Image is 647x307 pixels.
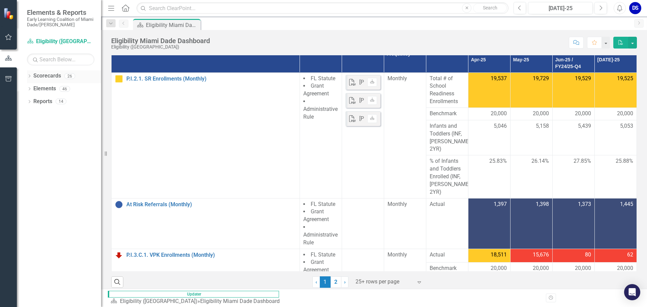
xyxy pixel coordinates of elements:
span: Infants and Toddlers (INF, [PERSON_NAME], 2YR) [430,122,465,153]
div: Eligibility Miami Dade Dashboard [200,298,280,304]
span: Actual [430,201,465,208]
span: 20,000 [575,110,591,118]
span: 19,729 [533,75,549,83]
span: 15,676 [533,251,549,259]
a: Eligibility ([GEOGRAPHIC_DATA]) [27,38,94,45]
span: Administrative Rule [303,106,338,120]
span: 25.83% [489,157,507,165]
button: [DATE]-25 [528,2,593,14]
td: Double-Click to Edit [468,72,510,108]
div: Monthly [388,251,423,259]
input: Search ClearPoint... [136,2,509,14]
span: Administrative Rule [303,232,338,246]
span: 1,398 [536,201,549,208]
div: 14 [56,99,66,104]
a: Eligibility ([GEOGRAPHIC_DATA]) [120,298,197,304]
td: Double-Click to Edit [468,120,510,155]
td: Double-Click to Edit [468,198,510,249]
td: Double-Click to Edit [552,72,594,108]
td: Double-Click to Edit Right Click for Context Menu [112,198,300,249]
span: 5,439 [578,122,591,130]
div: [PERSON_NAME] ELC-[DATE] Recap [359,79,443,86]
span: 20,000 [491,110,507,118]
a: P.I.3.C.1. VPK Enrollments (Monthly) [126,252,296,258]
td: Double-Click to Edit Right Click for Context Menu [112,249,300,276]
div: Open Intercom Messenger [624,284,640,300]
span: 5,053 [620,122,633,130]
td: Double-Click to Edit [552,249,594,263]
td: Double-Click to Edit [552,263,594,276]
span: 27.85% [574,157,591,165]
td: Double-Click to Edit [468,263,510,276]
div: Monthly [388,201,423,208]
td: Double-Click to Edit [510,72,552,108]
td: Double-Click to Edit [594,263,637,276]
td: Double-Click to Edit [594,108,637,120]
span: 20,000 [491,265,507,272]
span: 26.14% [531,157,549,165]
span: Grant Agreement [303,259,329,273]
td: Double-Click to Edit Right Click for Context Menu [112,72,300,198]
td: Double-Click to Edit [510,120,552,155]
span: 62 [627,251,633,259]
td: Double-Click to Edit [510,263,552,276]
div: Eligibility ([GEOGRAPHIC_DATA]) [111,44,210,50]
span: Benchmark [430,265,465,272]
span: 5,158 [536,122,549,130]
span: Search [483,5,497,10]
img: ClearPoint Strategy [3,7,15,19]
span: FL Statute [311,201,335,207]
td: Double-Click to Edit [510,108,552,120]
span: 1 [320,276,331,288]
span: FL Statute [311,75,335,82]
a: Reports [33,98,52,105]
span: 1,397 [494,201,507,208]
a: Elements [33,85,56,93]
span: % of Infants and Toddlers Enrolled (INF, [PERSON_NAME], 2YR) [430,157,465,196]
img: No Information [115,201,123,209]
span: › [344,279,346,285]
div: [PERSON_NAME] ELC- [DATE] Recap.pdf [359,97,454,104]
td: Double-Click to Edit [342,72,384,198]
div: [PERSON_NAME] ELC- [DATE] Recap.pdf [359,115,454,123]
span: Elements & Reports [27,8,94,17]
div: Eligibility Miami Dade Dashboard [111,37,210,44]
td: Double-Click to Edit [594,249,637,263]
td: Double-Click to Edit [594,120,637,155]
span: 20,000 [533,265,549,272]
span: FL Statute [311,251,335,258]
div: 46 [59,86,70,92]
td: Double-Click to Edit [552,108,594,120]
span: 25.88% [616,157,633,165]
td: Double-Click to Edit [342,198,384,249]
td: Double-Click to Edit [468,249,510,263]
div: [DATE]-25 [530,4,590,12]
td: Double-Click to Edit [594,72,637,108]
span: Actual [430,251,465,259]
td: Double-Click to Edit [552,120,594,155]
input: Search Below... [27,54,94,65]
span: 1,373 [578,201,591,208]
small: Early Learning Coalition of Miami Dade/[PERSON_NAME] [27,17,94,28]
button: Search [473,3,507,13]
a: Scorecards [33,72,61,80]
a: P.I.2.1. SR Enrollments (Monthly) [126,76,296,82]
td: Double-Click to Edit [552,198,594,249]
div: Eligibility Miami Dade Dashboard [146,21,199,29]
div: Monthly [388,75,423,83]
span: Updater [108,291,279,298]
span: 18,511 [491,251,507,259]
a: At Risk Referrals (Monthly) [126,202,296,208]
span: 1,445 [620,201,633,208]
td: Double-Click to Edit [510,198,552,249]
a: 2 [331,276,341,288]
span: 80 [585,251,591,259]
span: 20,000 [575,265,591,272]
span: Benchmark [430,110,465,118]
button: DS [629,2,641,14]
img: Caution [115,75,123,83]
span: Total # of School Readiness Enrollments [430,75,465,105]
img: Below Plan [115,251,123,259]
span: ‹ [315,279,317,285]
